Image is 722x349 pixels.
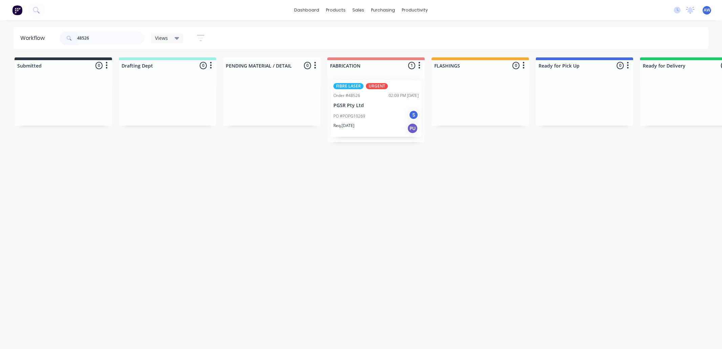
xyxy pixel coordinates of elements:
[398,5,431,15] div: productivity
[333,93,360,99] div: Order #48526
[331,80,421,137] div: FIBRE LASERURGENTOrder #4852602:09 PM [DATE]PGSR Pty LtdPO #POPG10269SReq.[DATE]PU
[333,103,419,108] p: PGSR Pty Ltd
[20,34,48,42] div: Workflow
[389,93,419,99] div: 02:09 PM [DATE]
[155,34,168,42] span: Views
[333,123,354,129] p: Req. [DATE]
[12,5,22,15] img: Factory
[77,31,144,45] input: Search for orders...
[323,5,349,15] div: products
[407,123,418,134] div: PU
[368,5,398,15] div: purchasing
[409,110,419,120] div: S
[366,83,388,89] div: URGENT
[349,5,368,15] div: sales
[333,83,364,89] div: FIBRE LASER
[333,113,365,119] p: PO #POPG10269
[704,7,710,13] span: AW
[291,5,323,15] a: dashboard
